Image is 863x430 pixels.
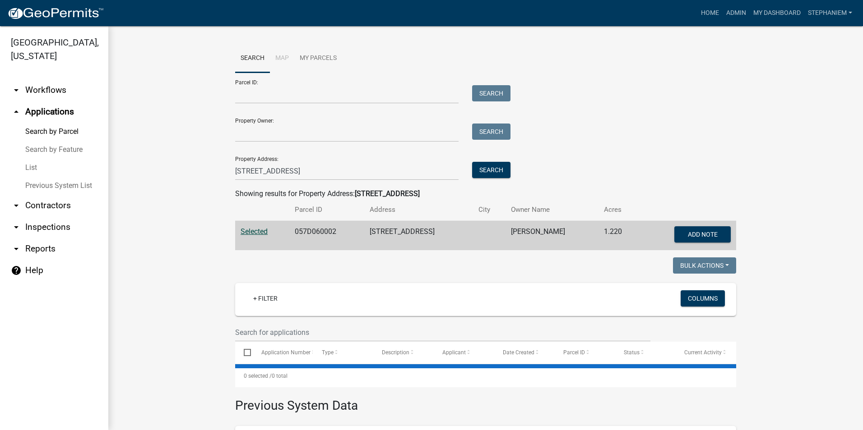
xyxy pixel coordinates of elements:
span: Parcel ID [563,349,585,356]
span: Date Created [503,349,534,356]
a: Selected [241,227,268,236]
button: Bulk Actions [673,257,736,274]
td: [PERSON_NAME] [506,221,599,251]
span: Type [322,349,334,356]
i: arrow_drop_up [11,106,22,117]
i: arrow_drop_down [11,222,22,233]
input: Search for applications [235,323,650,342]
datatable-header-cell: Status [615,342,676,363]
datatable-header-cell: Parcel ID [555,342,615,363]
span: Status [624,349,640,356]
th: City [473,199,506,220]
td: 057D060002 [289,221,364,251]
i: arrow_drop_down [11,85,22,96]
i: help [11,265,22,276]
span: Add Note [687,231,717,238]
a: My Dashboard [750,5,804,22]
a: Search [235,44,270,73]
div: 0 total [235,365,736,387]
th: Parcel ID [289,199,364,220]
datatable-header-cell: Application Number [252,342,313,363]
div: Showing results for Property Address: [235,188,736,199]
strong: [STREET_ADDRESS] [355,189,420,198]
button: Columns [681,290,725,306]
button: Search [472,85,510,101]
button: Search [472,162,510,178]
a: + Filter [246,290,285,306]
h3: Previous System Data [235,387,736,415]
a: Home [697,5,723,22]
datatable-header-cell: Applicant [434,342,494,363]
th: Address [364,199,473,220]
datatable-header-cell: Date Created [494,342,555,363]
span: Description [382,349,409,356]
a: My Parcels [294,44,342,73]
td: 1.220 [599,221,640,251]
th: Acres [599,199,640,220]
datatable-header-cell: Current Activity [676,342,736,363]
datatable-header-cell: Description [373,342,434,363]
th: Owner Name [506,199,599,220]
td: [STREET_ADDRESS] [364,221,473,251]
span: Applicant [442,349,466,356]
button: Search [472,124,510,140]
span: Application Number [261,349,311,356]
a: Admin [723,5,750,22]
i: arrow_drop_down [11,243,22,254]
datatable-header-cell: Type [313,342,373,363]
button: Add Note [674,226,731,242]
a: StephanieM [804,5,856,22]
i: arrow_drop_down [11,200,22,211]
datatable-header-cell: Select [235,342,252,363]
span: Current Activity [684,349,722,356]
span: 0 selected / [244,373,272,379]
